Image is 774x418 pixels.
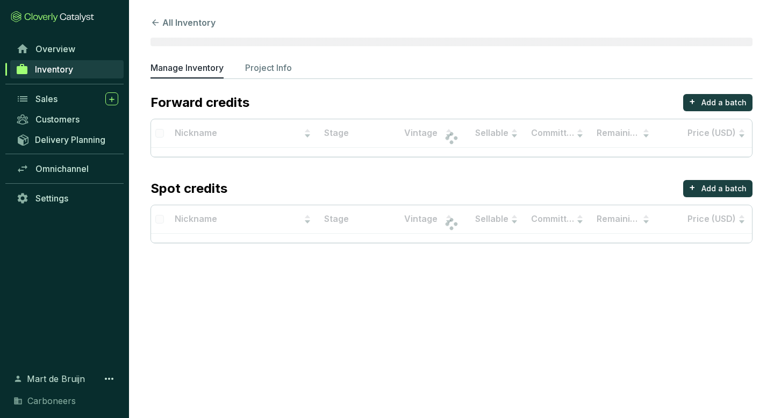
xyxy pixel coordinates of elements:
[10,60,124,78] a: Inventory
[11,90,124,108] a: Sales
[245,61,292,74] p: Project Info
[683,180,752,197] button: +Add a batch
[35,163,89,174] span: Omnichannel
[689,180,696,195] p: +
[27,372,85,385] span: Mart de Bruijn
[11,189,124,207] a: Settings
[35,114,80,125] span: Customers
[701,183,747,194] p: Add a batch
[683,94,752,111] button: +Add a batch
[35,64,73,75] span: Inventory
[689,94,696,109] p: +
[35,93,58,104] span: Sales
[150,180,227,197] p: Spot credits
[150,94,249,111] p: Forward credits
[150,61,224,74] p: Manage Inventory
[11,131,124,148] a: Delivery Planning
[701,97,747,108] p: Add a batch
[11,160,124,178] a: Omnichannel
[27,394,76,407] span: Carboneers
[35,44,75,54] span: Overview
[150,16,216,29] button: All Inventory
[11,40,124,58] a: Overview
[35,193,68,204] span: Settings
[35,134,105,145] span: Delivery Planning
[11,110,124,128] a: Customers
